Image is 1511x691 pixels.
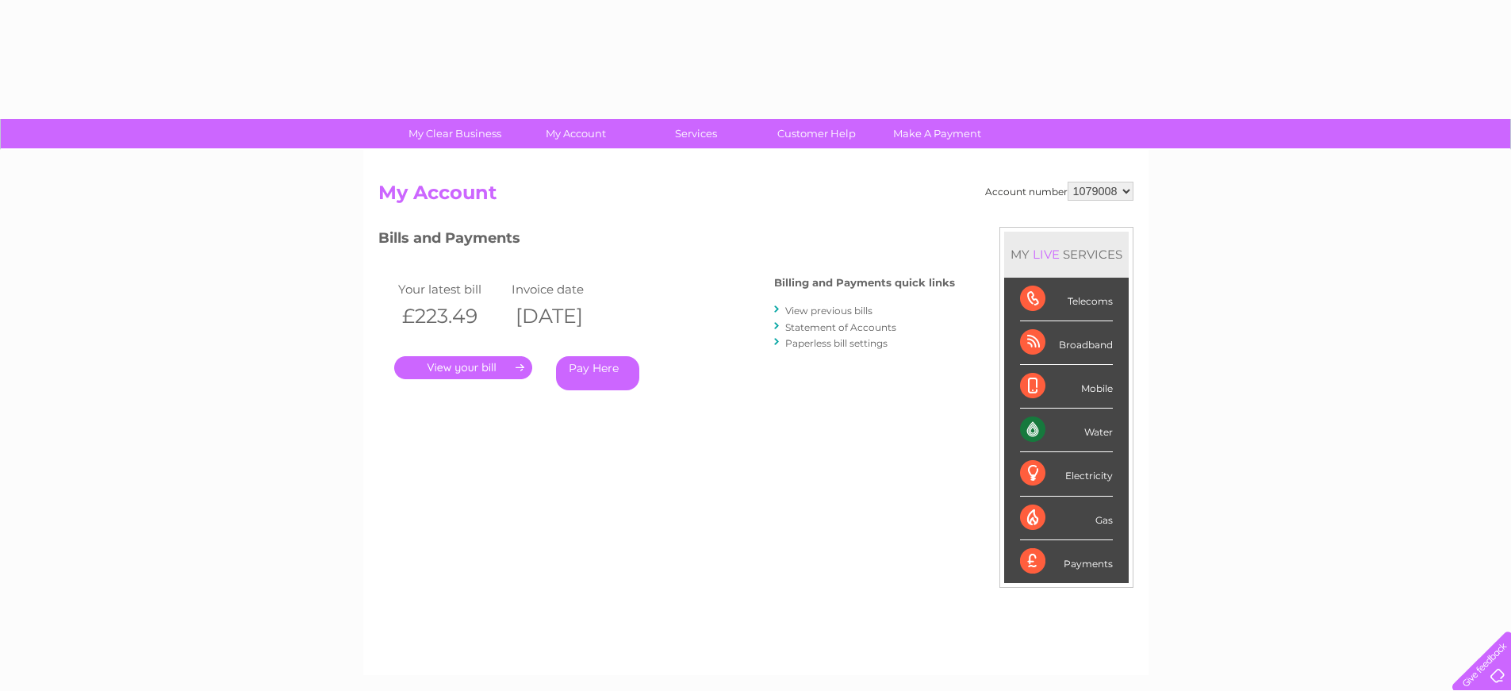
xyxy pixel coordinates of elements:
div: MY SERVICES [1004,232,1129,277]
div: Telecoms [1020,278,1113,321]
a: Services [631,119,761,148]
th: [DATE] [508,300,622,332]
a: Make A Payment [872,119,1003,148]
a: Pay Here [556,356,639,390]
td: Your latest bill [394,278,508,300]
a: . [394,356,532,379]
div: Account number [985,182,1133,201]
a: Paperless bill settings [785,337,888,349]
div: Mobile [1020,365,1113,409]
h3: Bills and Payments [378,227,955,255]
div: Water [1020,409,1113,452]
a: My Account [510,119,641,148]
td: Invoice date [508,278,622,300]
div: Payments [1020,540,1113,583]
a: Statement of Accounts [785,321,896,333]
div: Gas [1020,497,1113,540]
h2: My Account [378,182,1133,212]
div: Electricity [1020,452,1113,496]
th: £223.49 [394,300,508,332]
div: LIVE [1030,247,1063,262]
a: My Clear Business [389,119,520,148]
h4: Billing and Payments quick links [774,277,955,289]
div: Broadband [1020,321,1113,365]
a: View previous bills [785,305,872,317]
a: Customer Help [751,119,882,148]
